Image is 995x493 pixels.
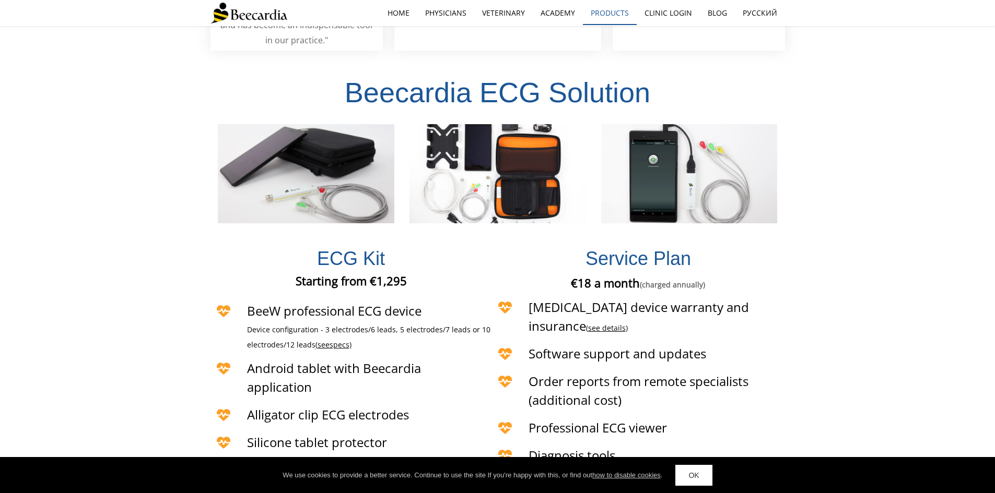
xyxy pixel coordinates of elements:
[247,406,409,423] span: Alligator clip ECG electrodes
[735,1,785,25] a: Русский
[317,248,385,269] span: ECG Kit
[318,341,352,350] a: seespecs)
[417,1,474,25] a: Physicians
[640,280,705,290] span: (charged annually)
[296,273,407,288] span: Starting from €1,295
[247,359,421,395] span: Android tablet with Beecardia application
[533,1,583,25] a: Academy
[315,340,318,350] span: (
[210,3,287,23] img: Beecardia
[318,340,330,350] span: see
[675,465,712,486] a: OK
[529,419,667,436] span: Professional ECG viewer
[583,1,637,25] a: Products
[700,1,735,25] a: Blog
[283,470,662,480] div: We use cookies to provide a better service. Continue to use the site If you're happy with this, o...
[571,275,705,291] span: €18 a month
[586,248,691,269] span: Service Plan
[380,1,417,25] a: home
[529,345,706,362] span: Software support and updates
[588,323,626,333] a: see details
[330,340,352,350] span: specs)
[529,447,615,464] span: Diagnosis tools
[247,324,490,350] span: Device configuration - 3 electrodes/6 leads, 5 electrodes/7 leads or 10 electrodes/12 leads
[474,1,533,25] a: Veterinary
[592,471,661,479] a: how to disable cookies
[529,298,749,334] span: [MEDICAL_DATA] device warranty and insurance
[586,323,628,333] span: ( )
[345,77,650,108] span: Beecardia ECG Solution
[247,302,422,319] span: BeeW professional ECG device
[637,1,700,25] a: Clinic Login
[247,434,387,451] span: Silicone tablet protector
[529,372,748,408] span: Order reports from remote specialists (additional cost)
